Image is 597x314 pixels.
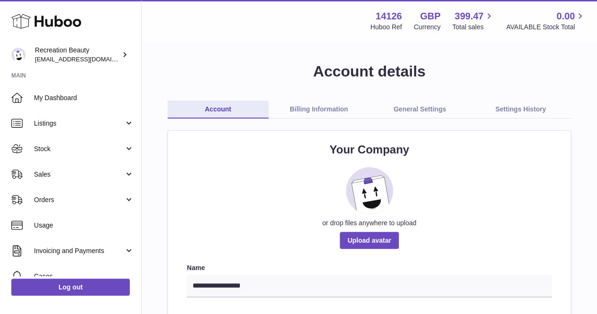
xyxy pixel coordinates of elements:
img: production@recreationbeauty.com [11,48,25,62]
div: or drop files anywhere to upload [187,219,552,228]
h1: Account details [157,61,582,82]
a: Billing Information [269,101,370,119]
span: My Dashboard [34,93,134,102]
a: General Settings [370,101,471,119]
span: Orders [34,195,124,204]
a: Settings History [470,101,571,119]
div: Huboo Ref [370,23,402,32]
span: AVAILABLE Stock Total [506,23,586,32]
a: Account [168,101,269,119]
strong: GBP [420,10,440,23]
span: 0.00 [556,10,575,23]
label: Name [187,263,552,272]
span: Total sales [452,23,494,32]
div: Currency [414,23,441,32]
span: 399.47 [454,10,483,23]
a: 0.00 AVAILABLE Stock Total [506,10,586,32]
strong: 14126 [376,10,402,23]
h2: Your Company [187,142,552,157]
span: Sales [34,170,124,179]
span: Usage [34,221,134,230]
div: Recreation Beauty [35,46,120,64]
span: Invoicing and Payments [34,246,124,255]
a: Log out [11,279,130,296]
a: 399.47 Total sales [452,10,494,32]
span: Cases [34,272,134,281]
span: [EMAIL_ADDRESS][DOMAIN_NAME] [35,55,139,63]
span: Stock [34,144,124,153]
img: placeholder_image.svg [346,167,393,214]
span: Upload avatar [340,232,399,249]
span: Listings [34,119,124,128]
